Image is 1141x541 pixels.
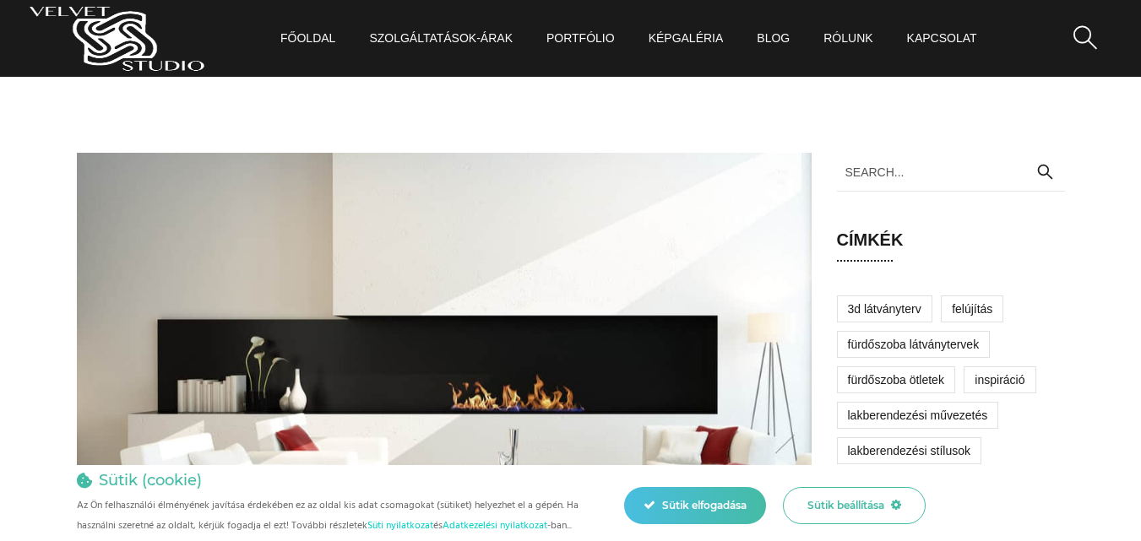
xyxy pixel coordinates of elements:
[367,517,433,534] a: Süti nyilatkozat
[443,517,547,534] a: Adatkezelési nyilatkozat
[837,331,991,358] a: fürdőszoba látványtervek (2 elem)
[77,495,590,536] p: Az Ön felhasználói élményének javítása érdekében ez az oldal kis adat csomagokat (sütiket) helyez...
[837,402,999,429] a: lakberendezési művezetés (1 elem)
[837,228,1065,262] h6: Címkék
[99,471,202,490] h4: Sütik (cookie)
[624,487,766,524] div: Sütik elfogadása
[783,487,925,524] div: Sütik beállítása
[837,437,982,464] a: lakberendezési stílusok (5 elem)
[964,366,1035,393] a: Inspiráció (3 elem)
[941,295,1003,322] a: Felújítás (1 elem)
[837,295,932,322] a: 3D látványterv (1 elem)
[837,366,955,393] a: fürdőszoba ötletek (2 elem)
